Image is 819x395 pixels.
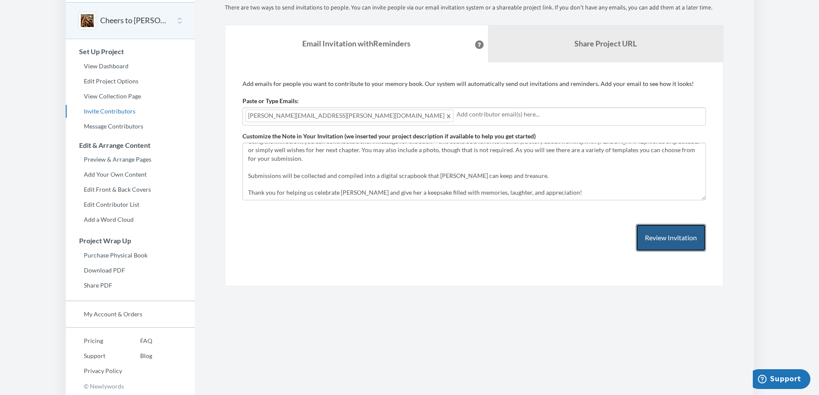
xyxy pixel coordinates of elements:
[66,213,195,226] a: Add a Word Cloud
[66,237,195,245] h3: Project Wrap Up
[66,141,195,149] h3: Edit & Arrange Content
[122,349,152,362] a: Blog
[66,105,195,118] a: Invite Contributors
[66,308,195,321] a: My Account & Orders
[225,3,724,12] p: There are two ways to send invitations to people. You can invite people via our email invitation ...
[242,132,536,141] label: Customize the Note in Your Invitation (we inserted your project description if available to help ...
[66,168,195,181] a: Add Your Own Content
[66,153,195,166] a: Preview & Arrange Pages
[242,97,299,105] label: Paste or Type Emails:
[66,249,195,262] a: Purchase Physical Book
[753,369,810,391] iframe: Opens a widget where you can chat to one of our agents
[100,15,170,26] button: Cheers to [PERSON_NAME]
[242,80,706,88] p: Add emails for people you want to contribute to your memory book. Our system will automatically s...
[66,60,195,73] a: View Dashboard
[66,183,195,196] a: Edit Front & Back Covers
[66,120,195,133] a: Message Contributors
[66,75,195,88] a: Edit Project Options
[302,39,411,48] strong: Email Invitation with Reminders
[66,334,122,347] a: Pricing
[122,334,152,347] a: FAQ
[66,48,195,55] h3: Set Up Project
[574,39,637,48] b: Share Project URL
[66,364,122,377] a: Privacy Policy
[242,143,706,200] textarea: Dear Friends and Colleagues, We’re putting together a retirement scrapbook for [PERSON_NAME] to c...
[245,110,454,122] span: [PERSON_NAME][EMAIL_ADDRESS][PERSON_NAME][DOMAIN_NAME]
[66,264,195,277] a: Download PDF
[66,279,195,292] a: Share PDF
[636,224,706,252] button: Review Invitation
[66,198,195,211] a: Edit Contributor List
[457,110,703,119] input: Add contributor email(s) here...
[66,349,122,362] a: Support
[66,90,195,103] a: View Collection Page
[66,380,195,393] p: © Newlywords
